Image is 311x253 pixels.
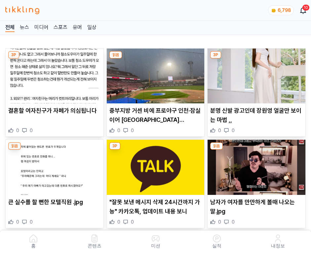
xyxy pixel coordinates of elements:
[5,6,39,14] img: 티끌링
[106,48,205,137] div: 읽음 중부지방 거센 비에 프로야구 인천·잠실 이어 수원 경기도 취소(종합) 중부지방 거센 비에 프로야구 인천·잠실 이어 [GEOGRAPHIC_DATA] [GEOGRAPHIC_...
[213,235,221,242] img: 실적
[151,242,160,249] p: 미션
[5,23,15,32] a: 전체
[87,23,97,32] a: 일상
[5,139,104,228] div: 읽음 큰 실수를 할 뻔한 모텔직원 .jpg 큰 실수를 할 뻔한 모텔직원 .jpg 0 0
[8,106,101,115] p: 결혼할 여자친구가 자폐가 의심됩니다
[232,127,235,134] span: 0
[20,23,29,32] a: 뉴스
[30,219,33,225] span: 0
[208,49,305,103] img: 분명 신발 광고인데 장원영 얼굴만 보이는 마법 ,,
[30,127,33,134] span: 0
[218,127,221,134] span: 0
[271,242,285,249] p: 내정보
[247,233,308,250] a: 내정보
[107,49,205,103] img: 중부지방 거센 비에 프로야구 인천·잠실 이어 수원 경기도 취소(종합)
[8,142,21,150] div: 읽음
[125,233,186,250] button: 미션
[5,48,104,137] div: 3P 결혼할 여자친구가 자폐가 의심됩니다 결혼할 여자친구가 자폐가 의심됩니다 0 0
[91,235,98,242] img: 콘텐츠
[278,8,291,13] span: 6,798
[186,233,247,250] a: 실적
[88,242,101,249] p: 콘텐츠
[210,106,303,125] p: 분명 신발 광고인데 장원영 얼굴만 보이는 마법 ,,
[131,127,134,134] span: 0
[302,5,309,11] div: 10
[210,142,223,150] div: 읽음
[271,8,276,13] img: coin
[109,51,122,58] div: 읽음
[152,235,160,242] img: 미션
[3,233,64,250] a: 홈
[212,242,221,249] p: 실적
[117,219,120,225] span: 0
[29,235,37,242] img: 홈
[274,235,282,242] img: 내정보
[6,49,103,103] img: 결혼할 여자친구가 자폐가 의심됩니다
[210,51,221,58] div: 3P
[54,23,67,32] a: 스포츠
[16,219,19,225] span: 0
[218,219,221,225] span: 0
[300,6,306,14] a: 10
[8,198,101,207] p: 큰 실수를 할 뻔한 모텔직원 .jpg
[73,23,82,32] a: 유머
[210,198,303,216] p: 남자가 여자를 만만하게 볼때 나오는 말.jpg
[107,140,205,195] img: "잘못 보낸 메시지 삭제 24시간까지 가능" 카카오톡, 업데이트 내용 보니
[131,219,134,225] span: 0
[109,198,202,216] p: "잘못 보낸 메시지 삭제 24시간까지 가능" 카카오톡, 업데이트 내용 보니
[207,48,306,137] div: 3P 분명 신발 광고인데 장원영 얼굴만 보이는 마법 ,, 분명 신발 광고인데 장원영 얼굴만 보이는 마법 ,, 0 0
[268,5,292,15] a: coin 6,798
[208,140,305,195] img: 남자가 여자를 만만하게 볼때 나오는 말.jpg
[207,139,306,228] div: 읽음 남자가 여자를 만만하게 볼때 나오는 말.jpg 남자가 여자를 만만하게 볼때 나오는 말.jpg 0 0
[6,140,103,195] img: 큰 실수를 할 뻔한 모텔직원 .jpg
[109,106,202,125] p: 중부지방 거센 비에 프로야구 인천·잠실 이어 [GEOGRAPHIC_DATA] [GEOGRAPHIC_DATA](종합)
[34,23,48,32] a: 미디어
[106,139,205,228] div: 3P "잘못 보낸 메시지 삭제 24시간까지 가능" 카카오톡, 업데이트 내용 보니 "잘못 보낸 메시지 삭제 24시간까지 가능" 카카오톡, 업데이트 내용 보니 0 0
[117,127,120,134] span: 0
[16,127,19,134] span: 0
[31,242,36,249] p: 홈
[232,219,235,225] span: 0
[64,233,125,250] a: 콘텐츠
[8,51,19,58] div: 3P
[109,142,120,150] div: 3P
